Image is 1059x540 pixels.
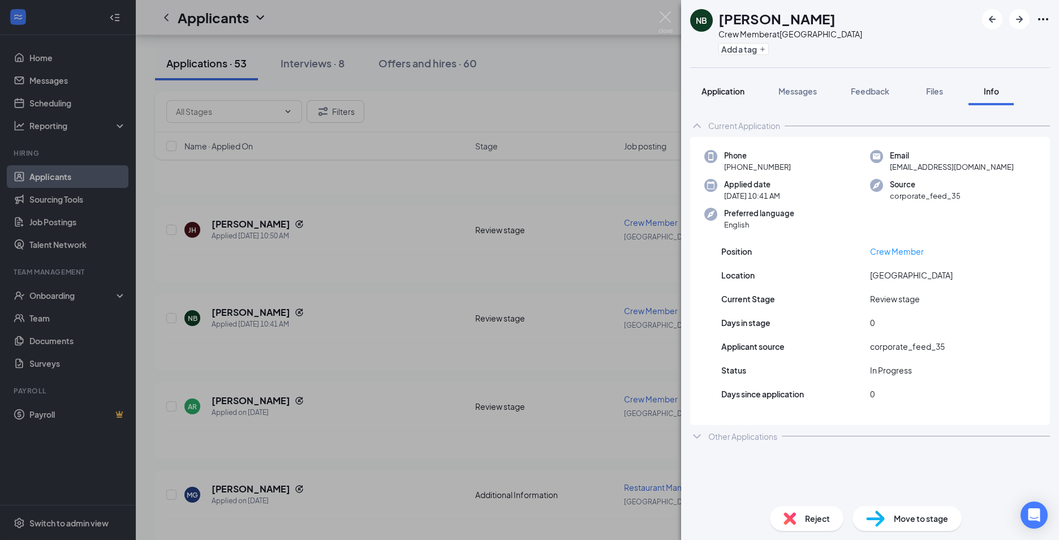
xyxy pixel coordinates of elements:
span: corporate_feed_35 [870,340,945,353]
button: ArrowLeftNew [982,9,1002,29]
svg: Plus [759,46,766,53]
button: ArrowRight [1009,9,1030,29]
svg: ChevronUp [690,119,704,132]
span: Feedback [851,86,889,96]
span: Status [721,364,746,376]
button: PlusAdd a tag [718,43,769,55]
span: Info [984,86,999,96]
div: Current Application [708,120,780,131]
h1: [PERSON_NAME] [718,9,836,28]
div: Other Applications [708,431,777,442]
span: Move to stage [894,512,948,525]
span: corporate_feed_35 [890,190,961,202]
span: [GEOGRAPHIC_DATA] [870,269,953,281]
span: 0 [870,388,875,400]
div: Crew Member at [GEOGRAPHIC_DATA] [718,28,862,40]
span: Review stage [870,293,920,305]
span: Applicant source [721,340,785,353]
span: [PHONE_NUMBER] [724,161,791,173]
span: Applied date [724,179,780,190]
span: Position [721,245,752,258]
svg: ChevronDown [690,430,704,443]
svg: ArrowLeftNew [985,12,999,26]
span: Email [890,150,1014,161]
span: Current Stage [721,293,775,305]
span: Phone [724,150,791,161]
span: In Progress [870,364,912,376]
span: English [724,219,794,230]
span: Days in stage [721,316,770,329]
span: [EMAIL_ADDRESS][DOMAIN_NAME] [890,161,1014,173]
span: Messages [778,86,817,96]
span: [DATE] 10:41 AM [724,190,780,202]
span: 0 [870,316,875,329]
svg: ArrowRight [1013,12,1026,26]
span: Location [721,269,755,281]
span: Source [890,179,961,190]
span: Days since application [721,388,804,400]
span: Application [701,86,744,96]
a: Crew Member [870,246,924,256]
div: Open Intercom Messenger [1021,502,1048,529]
span: Preferred language [724,208,794,219]
span: Reject [805,512,830,525]
span: Files [926,86,943,96]
svg: Ellipses [1036,12,1050,26]
div: NB [696,15,707,26]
